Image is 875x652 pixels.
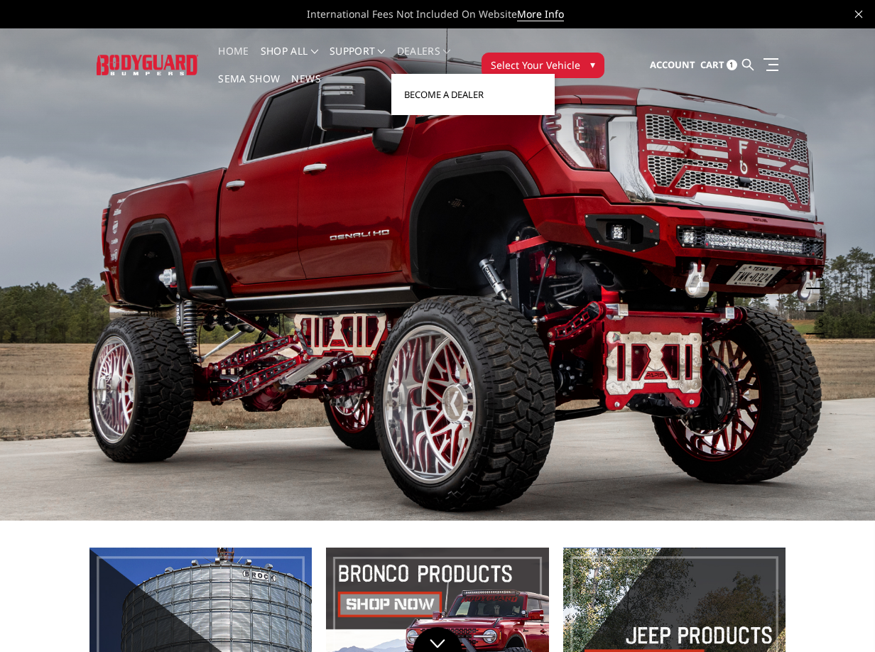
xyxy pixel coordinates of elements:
[810,221,824,244] button: 1 of 5
[810,244,824,266] button: 2 of 5
[727,60,737,70] span: 1
[330,46,386,74] a: Support
[810,312,824,335] button: 5 of 5
[700,46,737,85] a: Cart 1
[810,289,824,312] button: 4 of 5
[97,55,198,75] img: BODYGUARD BUMPERS
[650,46,695,85] a: Account
[291,74,320,102] a: News
[810,266,824,289] button: 3 of 5
[261,46,318,74] a: shop all
[804,584,875,652] iframe: Chat Widget
[218,74,280,102] a: SEMA Show
[218,46,249,74] a: Home
[590,57,595,72] span: ▾
[517,7,564,21] a: More Info
[397,81,549,108] a: Become a Dealer
[491,58,580,72] span: Select Your Vehicle
[482,53,604,78] button: Select Your Vehicle
[650,58,695,71] span: Account
[397,46,451,74] a: Dealers
[700,58,724,71] span: Cart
